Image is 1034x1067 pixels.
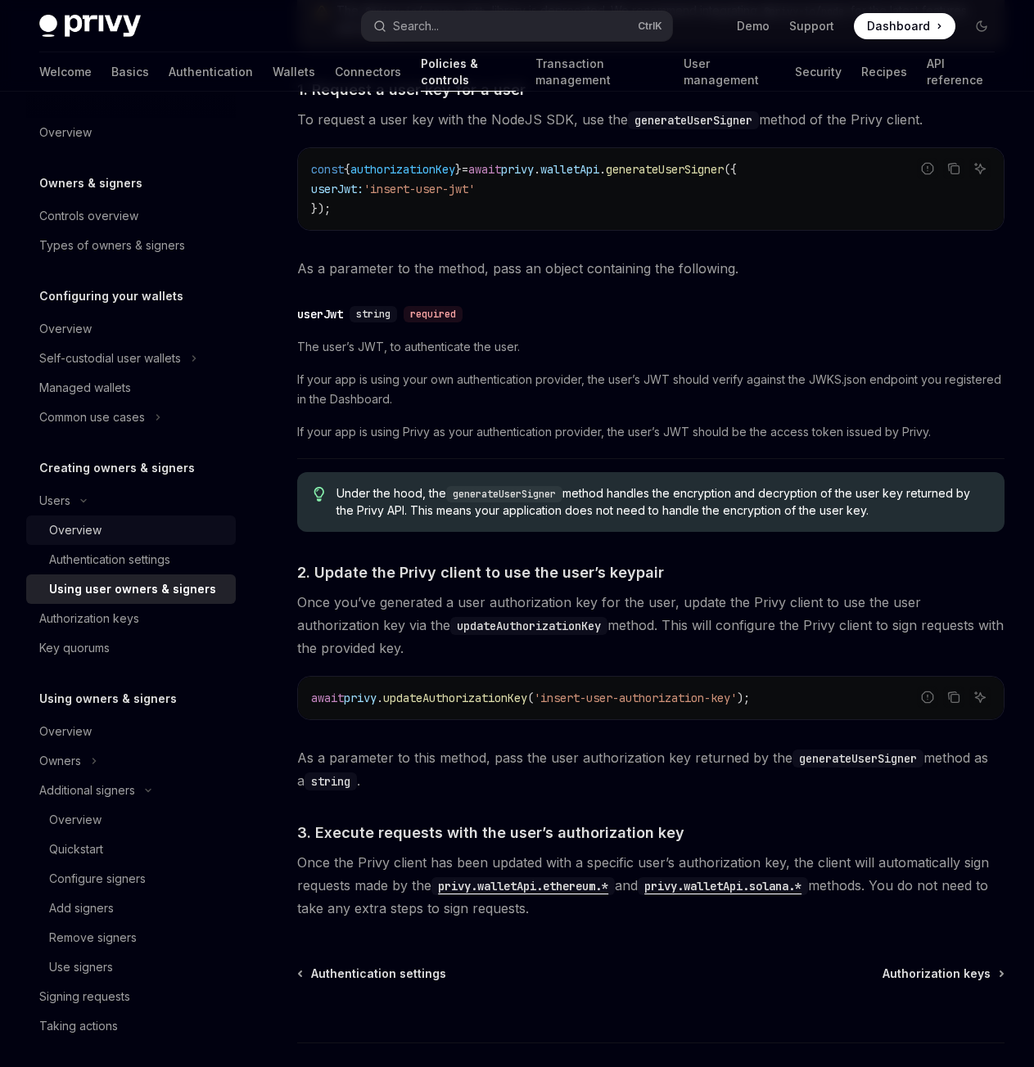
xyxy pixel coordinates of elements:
[297,851,1005,920] span: Once the Privy client has been updated with a specific user’s authorization key, the client will ...
[431,877,615,894] a: privy.walletApi.ethereum.*
[606,162,724,177] span: generateUserSigner
[684,52,775,92] a: User management
[861,52,907,92] a: Recipes
[49,928,137,948] div: Remove signers
[39,378,131,398] div: Managed wallets
[638,20,662,33] span: Ctrl K
[26,717,236,746] a: Overview
[26,403,236,432] button: Toggle Common use cases section
[431,877,615,895] code: privy.walletApi.ethereum.*
[299,966,446,982] a: Authentication settings
[111,52,149,92] a: Basics
[39,609,139,628] div: Authorization keys
[49,810,102,830] div: Overview
[39,751,81,771] div: Owners
[969,687,991,708] button: Ask AI
[534,162,540,177] span: .
[26,486,236,515] button: Toggle Users section
[311,691,344,705] span: await
[344,162,350,177] span: {
[943,687,964,708] button: Copy the contents from the code block
[404,306,463,322] div: required
[311,182,363,196] span: userJwt:
[462,162,468,177] span: =
[39,123,92,142] div: Overview
[26,231,236,260] a: Types of owners & signers
[26,776,236,805] button: Toggle Additional signers section
[26,835,236,864] a: Quickstart
[311,201,331,216] span: });
[26,952,236,982] a: Use signers
[599,162,606,177] span: .
[26,805,236,835] a: Overview
[724,162,737,177] span: ({
[883,966,1003,982] a: Authorization keys
[297,561,664,583] span: 2. Update the Privy client to use the user’s keypair
[917,158,938,179] button: Report incorrect code
[297,337,1005,357] span: The user’s JWT, to authenticate the user.
[26,604,236,633] a: Authorization keys
[39,689,177,709] h5: Using owners & signers
[26,633,236,663] a: Key quorums
[350,162,455,177] span: authorizationKey
[26,118,236,147] a: Overview
[314,487,325,502] svg: Tip
[49,957,113,977] div: Use signers
[450,617,607,635] code: updateAuthorizationKey
[311,162,344,177] span: const
[26,201,236,231] a: Controls overview
[297,422,1005,442] span: If your app is using Privy as your authentication provider, the user’s JWT should be the access t...
[792,750,923,768] code: generateUserSigner
[377,691,383,705] span: .
[737,18,770,34] a: Demo
[540,162,599,177] span: walletApi
[297,108,1005,131] span: To request a user key with the NodeJS SDK, use the method of the Privy client.
[26,982,236,1011] a: Signing requests
[501,162,534,177] span: privy
[49,869,146,889] div: Configure signers
[26,746,236,776] button: Toggle Owners section
[39,458,195,478] h5: Creating owners & signers
[39,319,92,339] div: Overview
[39,722,92,741] div: Overview
[883,966,991,982] span: Authorization keys
[446,486,562,502] code: generateUserSigner
[169,52,253,92] a: Authentication
[336,485,988,519] span: Under the hood, the method handles the encryption and decryption of the user key returned by the ...
[39,407,145,427] div: Common use cases
[638,877,808,895] code: privy.walletApi.solana.*
[26,1011,236,1041] a: Taking actions
[39,15,141,38] img: dark logo
[39,638,110,658] div: Key quorums
[737,691,750,705] span: );
[867,18,930,34] span: Dashboard
[455,162,462,177] span: }
[344,691,377,705] span: privy
[468,162,501,177] span: await
[917,687,938,708] button: Report incorrect code
[969,13,995,39] button: Toggle dark mode
[305,772,357,790] code: string
[969,158,991,179] button: Ask AI
[297,822,684,844] span: 3. Execute requests with the user’s authorization key
[39,781,135,800] div: Additional signers
[535,52,664,92] a: Transaction management
[26,373,236,403] a: Managed wallets
[628,111,759,129] code: generateUserSigner
[943,158,964,179] button: Copy the contents from the code block
[335,52,401,92] a: Connectors
[363,182,475,196] span: 'insert-user-jwt'
[26,515,236,545] a: Overview
[49,550,170,570] div: Authentication settings
[421,52,516,92] a: Policies & controls
[26,923,236,952] a: Remove signers
[927,52,995,92] a: API reference
[795,52,842,92] a: Security
[854,13,955,39] a: Dashboard
[393,16,439,36] div: Search...
[26,894,236,923] a: Add signers
[383,691,527,705] span: updateAuthorizationKey
[297,591,1005,660] span: Once you’ve generated a user authorization key for the user, update the Privy client to use the u...
[311,966,446,982] span: Authentication settings
[26,545,236,574] a: Authentication settings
